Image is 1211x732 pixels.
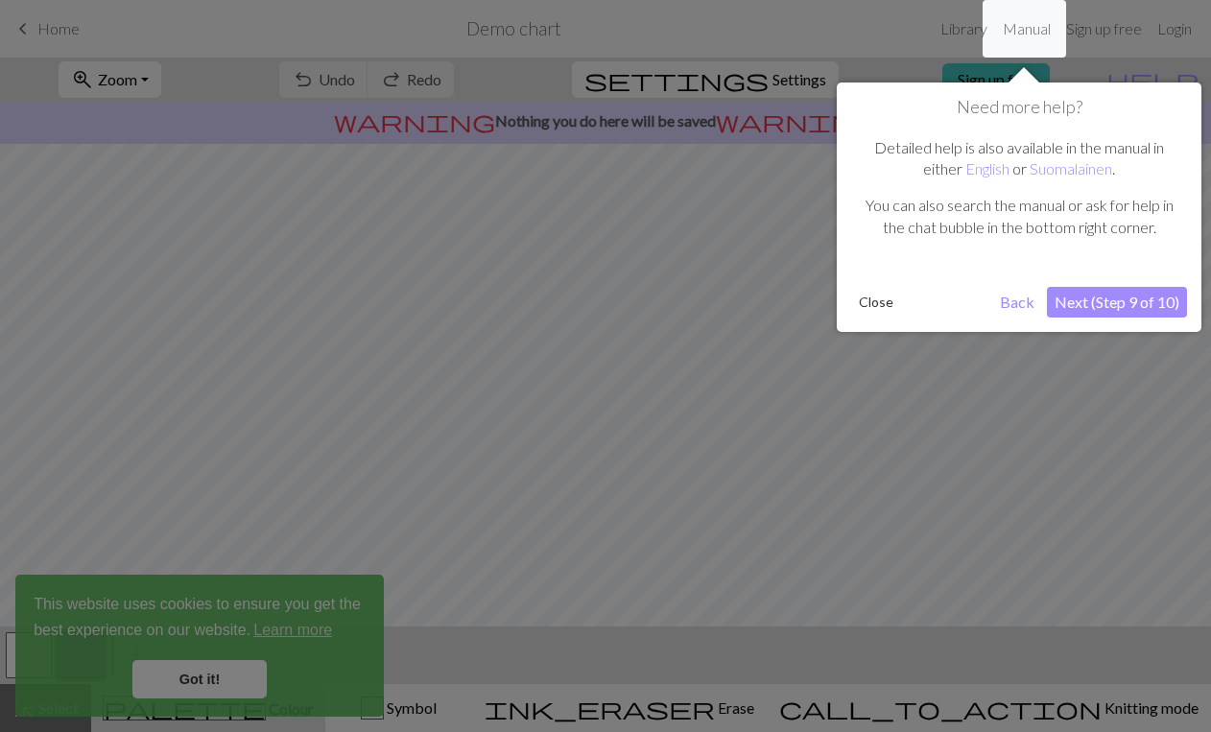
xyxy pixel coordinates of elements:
h1: Need more help? [851,97,1187,118]
button: Close [851,288,901,317]
button: Next (Step 9 of 10) [1047,287,1187,318]
a: Suomalainen [1030,159,1112,177]
button: Back [992,287,1042,318]
a: English [965,159,1009,177]
p: You can also search the manual or ask for help in the chat bubble in the bottom right corner. [861,195,1177,238]
p: Detailed help is also available in the manual in either or . [861,137,1177,180]
div: Need more help? [837,83,1201,332]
